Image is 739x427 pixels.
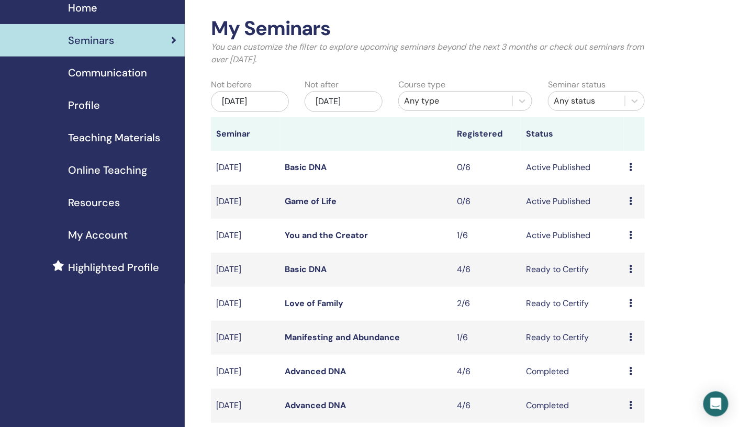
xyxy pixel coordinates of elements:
[452,185,521,219] td: 0/6
[211,287,280,321] td: [DATE]
[554,95,620,107] div: Any status
[285,332,400,343] a: Manifesting and Abundance
[211,41,645,66] p: You can customize the filter to explore upcoming seminars beyond the next 3 months or check out s...
[398,78,445,91] label: Course type
[211,91,289,112] div: [DATE]
[548,78,606,91] label: Seminar status
[211,151,280,185] td: [DATE]
[703,391,729,417] div: Open Intercom Messenger
[285,298,344,309] a: Love of Family
[211,17,645,41] h2: My Seminars
[521,151,624,185] td: Active Published
[521,287,624,321] td: Ready to Certify
[211,389,280,423] td: [DATE]
[452,253,521,287] td: 4/6
[68,130,160,145] span: Teaching Materials
[452,117,521,151] th: Registered
[404,95,507,107] div: Any type
[285,196,337,207] a: Game of Life
[285,230,368,241] a: You and the Creator
[521,355,624,389] td: Completed
[285,162,327,173] a: Basic DNA
[452,219,521,253] td: 1/6
[68,195,120,210] span: Resources
[211,78,252,91] label: Not before
[68,65,147,81] span: Communication
[521,389,624,423] td: Completed
[305,78,339,91] label: Not after
[521,253,624,287] td: Ready to Certify
[521,321,624,355] td: Ready to Certify
[211,185,280,219] td: [DATE]
[68,260,159,275] span: Highlighted Profile
[285,366,346,377] a: Advanced DNA
[211,219,280,253] td: [DATE]
[211,321,280,355] td: [DATE]
[211,117,280,151] th: Seminar
[305,91,383,112] div: [DATE]
[211,355,280,389] td: [DATE]
[452,355,521,389] td: 4/6
[521,117,624,151] th: Status
[521,219,624,253] td: Active Published
[68,97,100,113] span: Profile
[452,389,521,423] td: 4/6
[452,287,521,321] td: 2/6
[452,321,521,355] td: 1/6
[285,264,327,275] a: Basic DNA
[211,253,280,287] td: [DATE]
[285,400,346,411] a: Advanced DNA
[68,162,147,178] span: Online Teaching
[521,185,624,219] td: Active Published
[68,227,128,243] span: My Account
[452,151,521,185] td: 0/6
[68,32,114,48] span: Seminars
